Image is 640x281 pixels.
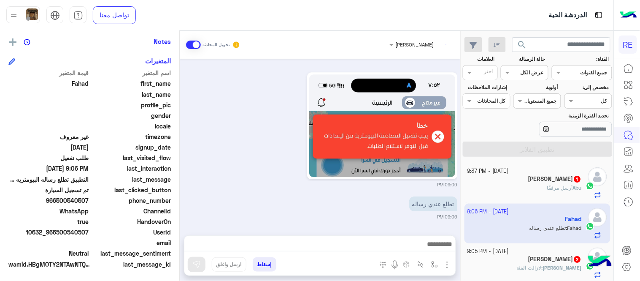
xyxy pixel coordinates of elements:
h6: المتغيرات [145,57,171,65]
span: طلب تفعيل [8,153,89,162]
span: قيمة المتغير [8,68,89,77]
img: add [9,38,16,46]
img: send voice note [390,260,400,270]
span: email [91,238,171,247]
span: HandoverOn [91,217,171,226]
small: 09:06 PM [437,213,457,220]
span: last_visited_flow [91,153,171,162]
img: notes [24,39,30,46]
label: إشارات الملاحظات [464,84,507,91]
span: null [8,238,89,247]
img: WhatsApp [586,182,594,190]
span: last_message_id [95,260,171,269]
span: gender [91,111,171,120]
p: 6/10/2025, 9:06 PM [409,196,457,211]
span: [PERSON_NAME] [396,41,434,48]
span: timezone [91,132,171,141]
label: تحديد الفترة الزمنية [515,112,609,120]
span: last_clicked_button [91,186,171,194]
span: last_name [91,90,171,99]
span: last_interaction [91,164,171,173]
span: 10632_966500540507 [8,228,89,237]
img: profile [8,10,19,21]
button: ارسل واغلق [212,257,246,272]
img: make a call [380,262,386,268]
small: 09:06 PM [437,181,457,188]
span: 0 [8,249,89,258]
span: phone_number [91,196,171,205]
button: تطبيق الفلاتر [463,142,612,157]
span: غير معروف [8,132,89,141]
img: tab [73,11,83,20]
img: Logo [620,6,637,24]
span: null [8,122,89,131]
span: Abu [573,185,582,191]
img: Trigger scenario [417,261,424,268]
span: 2024-10-15T14:34:32.585Z [8,143,89,152]
span: last_message [91,175,171,184]
span: UserId [91,228,171,237]
span: ChannelId [91,207,171,216]
label: حالة الرسالة [502,55,545,63]
span: تم تسجيل السيارة [8,186,89,194]
label: العلامات [464,55,494,63]
span: first_name [91,79,171,88]
p: الدردشة الحية [549,10,587,21]
label: القناة: [553,55,609,63]
a: تواصل معنا [93,6,136,24]
span: 2 [8,207,89,216]
span: 2 [574,256,581,263]
span: 2025-10-06T18:06:44.9991791Z [8,164,89,173]
span: locale [91,122,171,131]
button: Trigger scenario [414,257,428,271]
small: تحويل المحادثة [203,41,230,48]
img: create order [403,261,410,268]
span: search [517,40,527,50]
span: last_message_sentiment [91,249,171,258]
span: لازالت الفئة [517,265,542,271]
h5: Abu Sultan [528,175,582,183]
label: مخصص إلى: [565,84,609,91]
span: التطبيق تطلع رساله البيومتريه ولا اعرف ماذ ياقصد [8,175,89,184]
b: : [542,265,582,271]
div: اختر [484,68,494,77]
img: send message [192,260,201,269]
span: 1 [574,176,581,183]
img: send attachment [442,260,452,270]
img: select flow [431,261,438,268]
button: إسقاط [253,257,276,272]
img: tab [594,10,604,20]
span: Fahad [8,79,89,88]
img: userImage [26,8,38,20]
button: search [512,37,533,55]
label: أولوية [515,84,558,91]
small: [DATE] - 9:37 PM [468,167,509,175]
small: [DATE] - 9:05 PM [468,248,509,256]
button: create order [400,257,414,271]
span: null [8,111,89,120]
span: أرسل مرفقًا [547,185,573,191]
span: true [8,217,89,226]
h5: الكثيري [528,256,582,263]
h6: Notes [154,38,171,45]
span: 966500540507 [8,196,89,205]
button: select flow [428,257,442,271]
span: [PERSON_NAME] [543,265,582,271]
img: tab [50,11,60,20]
span: profile_pic [91,101,171,109]
div: RE [619,35,637,54]
span: اسم المتغير [91,68,171,77]
span: wamid.HBgMOTY2NTAwNTQwNTA3FQIAEhgUMkExQjNDNjE2ODlCQ0Y4MjcwQzgA [8,260,93,269]
a: tab [70,6,86,24]
img: defaultAdmin.png [588,167,607,186]
span: signup_date [91,143,171,152]
img: 744087208586658.jpg [309,74,455,177]
img: hulul-logo.png [585,247,615,277]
